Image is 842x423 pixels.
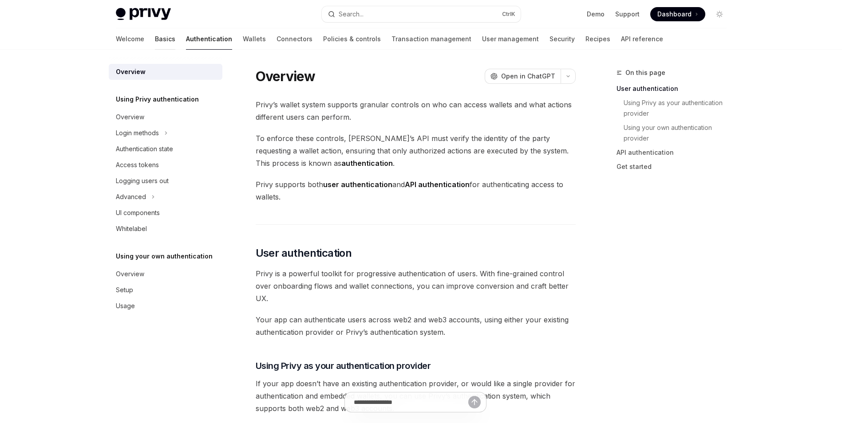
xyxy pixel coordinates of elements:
[116,223,147,234] div: Whitelabel
[116,112,144,122] div: Overview
[256,313,576,338] span: Your app can authenticate users across web2 and web3 accounts, using either your existing authent...
[116,94,199,105] h5: Using Privy authentication
[657,10,692,19] span: Dashboard
[116,8,171,20] img: light logo
[468,396,481,408] button: Send message
[256,377,576,415] span: If your app doesn’t have an existing authentication provider, or would like a single provider for...
[502,11,515,18] span: Ctrl K
[322,6,521,22] button: Search...CtrlK
[323,180,392,189] strong: user authentication
[116,28,144,50] a: Welcome
[712,7,727,21] button: Toggle dark mode
[585,28,610,50] a: Recipes
[256,178,576,203] span: Privy supports both and for authenticating access to wallets.
[256,246,352,260] span: User authentication
[587,10,605,19] a: Demo
[116,192,146,202] div: Advanced
[405,180,470,189] strong: API authentication
[116,176,169,186] div: Logging users out
[624,121,734,145] a: Using your own authentication provider
[256,132,576,169] span: To enforce these controls, [PERSON_NAME]’s API must verify the identity of the party requesting a...
[323,28,381,50] a: Policies & controls
[116,269,144,279] div: Overview
[116,160,159,170] div: Access tokens
[109,141,222,157] a: Authentication state
[116,144,173,154] div: Authentication state
[109,298,222,314] a: Usage
[617,145,734,160] a: API authentication
[109,205,222,221] a: UI components
[109,282,222,298] a: Setup
[116,285,133,295] div: Setup
[624,96,734,121] a: Using Privy as your authentication provider
[186,28,232,50] a: Authentication
[116,128,159,138] div: Login methods
[485,69,561,84] button: Open in ChatGPT
[109,157,222,173] a: Access tokens
[155,28,175,50] a: Basics
[256,267,576,305] span: Privy is a powerful toolkit for progressive authentication of users. With fine-grained control ov...
[277,28,312,50] a: Connectors
[116,67,146,77] div: Overview
[116,251,213,262] h5: Using your own authentication
[482,28,539,50] a: User management
[339,9,364,20] div: Search...
[617,82,734,96] a: User authentication
[341,159,393,168] strong: authentication
[615,10,640,19] a: Support
[256,98,576,123] span: Privy’s wallet system supports granular controls on who can access wallets and what actions diffe...
[501,72,555,81] span: Open in ChatGPT
[109,173,222,189] a: Logging users out
[109,221,222,237] a: Whitelabel
[109,266,222,282] a: Overview
[116,208,160,218] div: UI components
[109,109,222,125] a: Overview
[549,28,575,50] a: Security
[256,360,431,372] span: Using Privy as your authentication provider
[109,64,222,80] a: Overview
[625,67,665,78] span: On this page
[650,7,705,21] a: Dashboard
[391,28,471,50] a: Transaction management
[116,301,135,311] div: Usage
[243,28,266,50] a: Wallets
[621,28,663,50] a: API reference
[617,160,734,174] a: Get started
[256,68,316,84] h1: Overview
